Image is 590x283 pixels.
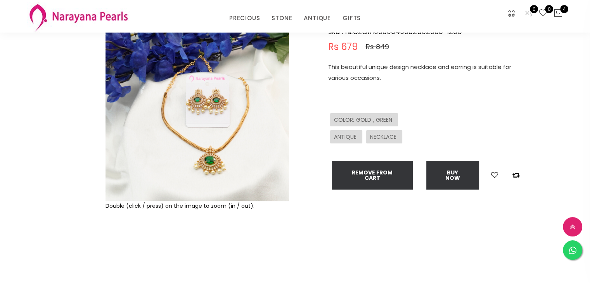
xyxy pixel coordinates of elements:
span: , GREEN [373,116,394,124]
img: Example [106,18,289,201]
button: 4 [554,9,563,19]
button: Buy now [426,161,479,190]
a: PRECIOUS [229,12,260,24]
a: GIFTS [343,12,361,24]
span: 0 [545,5,553,13]
span: ANTIQUE [334,133,358,141]
a: STONE [272,12,292,24]
button: Add to compare [510,170,522,180]
div: Double (click / press) on the image to zoom (in / out). [106,201,289,211]
button: Remove from cart [332,161,413,190]
button: Add to wishlist [489,170,500,180]
p: This beautiful unique design necklace and earring is suitable for various occasions. [328,62,522,83]
a: ANTIQUE [304,12,331,24]
span: 4 [560,5,568,13]
a: 0 [538,9,548,19]
span: COLOR : [334,116,356,124]
a: 0 [523,9,533,19]
span: NECKLACE [370,133,398,141]
span: Rs 679 [328,42,358,52]
span: 0 [530,5,538,13]
span: GOLD [356,116,373,124]
span: Rs 849 [366,42,389,52]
